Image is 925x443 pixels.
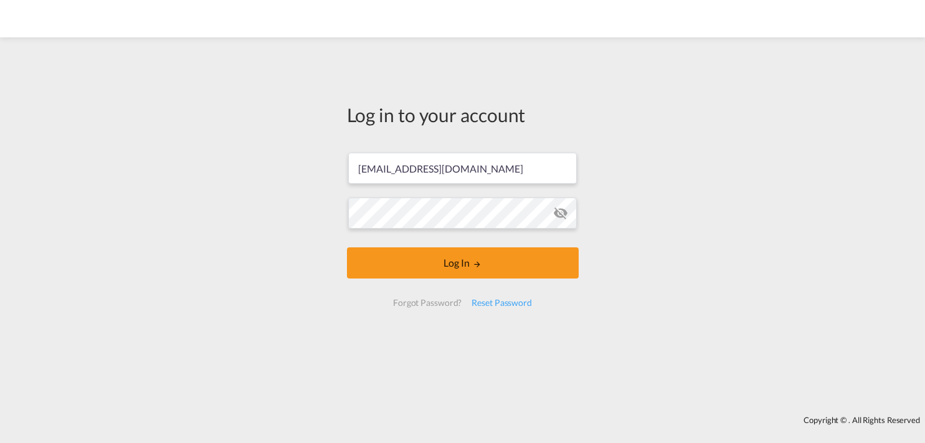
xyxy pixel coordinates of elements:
md-icon: icon-eye-off [553,206,568,221]
input: Enter email/phone number [348,153,577,184]
div: Reset Password [467,292,537,314]
div: Forgot Password? [388,292,467,314]
button: LOGIN [347,247,579,279]
div: Log in to your account [347,102,579,128]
